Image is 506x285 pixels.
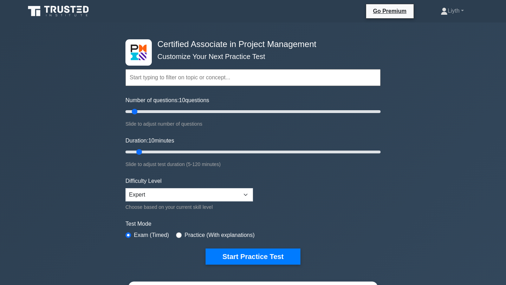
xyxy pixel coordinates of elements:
div: Slide to adjust test duration (5-120 minutes) [125,160,381,168]
label: Exam (Timed) [134,231,169,239]
h4: Certified Associate in Project Management [155,39,346,49]
div: Slide to adjust number of questions [125,120,381,128]
a: Liyth [424,4,481,18]
label: Duration: minutes [125,137,174,145]
label: Test Mode [125,220,381,228]
label: Number of questions: questions [125,96,209,105]
label: Difficulty Level [125,177,162,185]
a: Go Premium [369,7,411,15]
label: Practice (With explanations) [184,231,254,239]
input: Start typing to filter on topic or concept... [125,69,381,86]
span: 10 [179,97,185,103]
div: Choose based on your current skill level [125,203,253,211]
span: 10 [148,138,155,144]
button: Start Practice Test [206,248,300,265]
